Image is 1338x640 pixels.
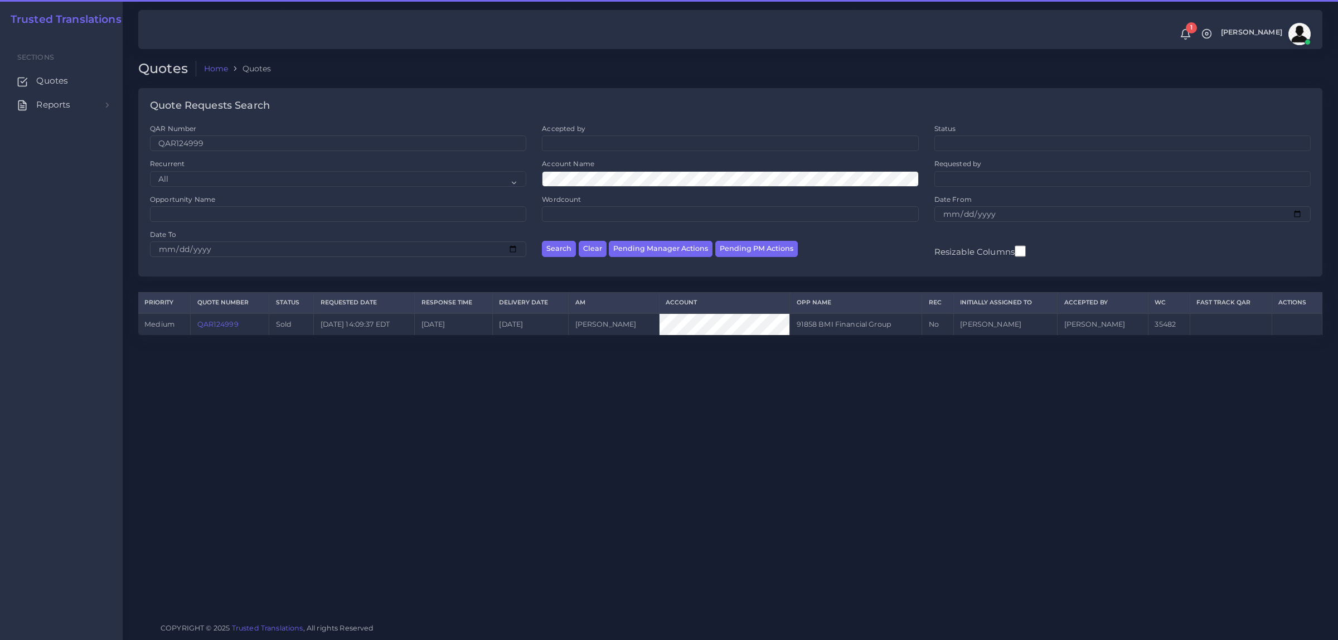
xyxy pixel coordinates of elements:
label: Opportunity Name [150,195,215,204]
li: Quotes [228,63,271,74]
a: Reports [8,93,114,117]
th: Initially Assigned to [954,293,1058,313]
span: medium [144,320,174,328]
span: Quotes [36,75,68,87]
td: Sold [269,313,314,335]
th: WC [1148,293,1190,313]
a: Quotes [8,69,114,93]
td: [PERSON_NAME] [954,313,1058,335]
th: Status [269,293,314,313]
span: Sections [17,53,54,61]
label: Requested by [934,159,982,168]
td: 35482 [1148,313,1190,335]
td: [DATE] 14:09:37 EDT [314,313,415,335]
a: Trusted Translations [232,624,303,632]
label: QAR Number [150,124,196,133]
label: Resizable Columns [934,244,1026,258]
input: Resizable Columns [1015,244,1026,258]
th: REC [922,293,954,313]
a: Trusted Translations [3,13,122,26]
a: QAR124999 [197,320,239,328]
button: Search [542,241,576,257]
span: Reports [36,99,70,111]
td: [PERSON_NAME] [569,313,660,335]
h2: Quotes [138,61,196,77]
button: Pending PM Actions [715,241,798,257]
span: COPYRIGHT © 2025 [161,622,374,634]
h4: Quote Requests Search [150,100,270,112]
span: [PERSON_NAME] [1221,29,1282,36]
th: Quote Number [191,293,269,313]
img: avatar [1288,23,1311,45]
span: , All rights Reserved [303,622,374,634]
th: Accepted by [1058,293,1148,313]
th: Response Time [415,293,493,313]
th: Priority [138,293,191,313]
label: Accepted by [542,124,585,133]
th: Account [660,293,790,313]
th: Delivery Date [493,293,569,313]
th: Actions [1272,293,1322,313]
a: Home [204,63,229,74]
td: 91858 BMI Financial Group [790,313,922,335]
label: Date To [150,230,176,239]
td: [DATE] [415,313,493,335]
label: Account Name [542,159,594,168]
td: No [922,313,954,335]
td: [DATE] [493,313,569,335]
label: Date From [934,195,972,204]
th: Opp Name [790,293,922,313]
label: Status [934,124,956,133]
label: Wordcount [542,195,581,204]
button: Clear [579,241,607,257]
label: Recurrent [150,159,185,168]
span: 1 [1186,22,1197,33]
a: [PERSON_NAME]avatar [1215,23,1315,45]
th: Fast Track QAR [1190,293,1272,313]
th: Requested Date [314,293,415,313]
th: AM [569,293,660,313]
a: 1 [1176,28,1195,40]
td: [PERSON_NAME] [1058,313,1148,335]
button: Pending Manager Actions [609,241,712,257]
